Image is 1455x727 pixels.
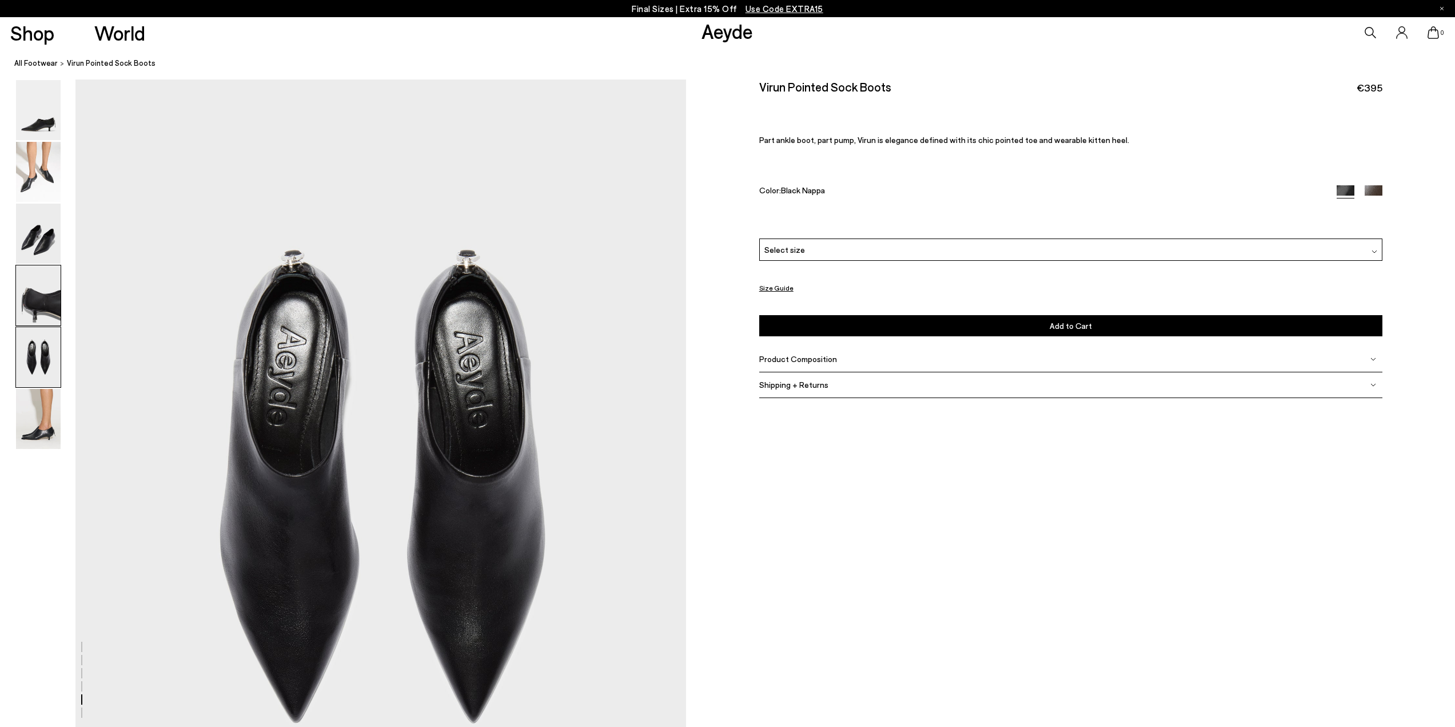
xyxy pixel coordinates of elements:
img: Virun Pointed Sock Boots - Image 4 [16,265,61,325]
div: Color: [759,185,1317,198]
a: All Footwear [14,57,58,69]
span: €395 [1357,81,1382,95]
img: svg%3E [1370,382,1376,387]
a: 0 [1428,26,1439,39]
span: Product Composition [759,354,837,364]
button: Add to Cart [759,315,1382,336]
img: Virun Pointed Sock Boots - Image 2 [16,142,61,202]
span: Black Nappa [781,185,825,194]
a: Aeyde [701,19,753,43]
span: Add to Cart [1050,321,1092,331]
a: Shop [10,23,54,43]
a: World [94,23,145,43]
span: 0 [1439,30,1445,36]
button: Size Guide [759,281,794,295]
img: Virun Pointed Sock Boots - Image 1 [16,80,61,140]
nav: breadcrumb [14,48,1455,80]
img: Virun Pointed Sock Boots - Image 3 [16,204,61,264]
img: Virun Pointed Sock Boots - Image 6 [16,389,61,449]
span: Select size [764,244,805,256]
span: Navigate to /collections/ss25-final-sizes [746,3,823,14]
img: svg%3E [1372,249,1377,255]
h2: Virun Pointed Sock Boots [759,80,891,94]
img: svg%3E [1370,356,1376,361]
p: Part ankle boot, part pump, Virun is elegance defined with its chic pointed toe and wearable kitt... [759,135,1382,145]
img: Virun Pointed Sock Boots - Image 5 [16,327,61,387]
span: Virun Pointed Sock Boots [67,57,156,69]
span: Shipping + Returns [759,380,828,390]
p: Final Sizes | Extra 15% Off [632,2,823,16]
